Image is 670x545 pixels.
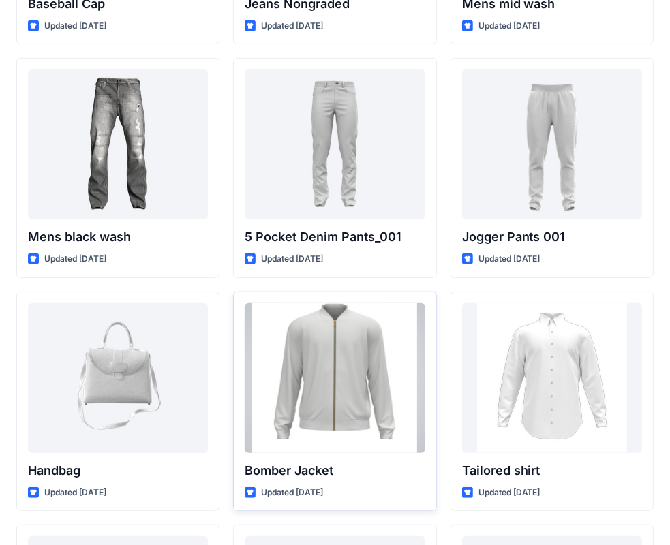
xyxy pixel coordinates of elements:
p: Updated [DATE] [44,252,106,266]
p: Jogger Pants 001 [462,228,642,247]
p: Bomber Jacket [245,461,425,480]
p: Handbag [28,461,208,480]
p: Updated [DATE] [261,486,323,500]
p: Updated [DATE] [44,486,106,500]
a: 5 Pocket Denim Pants_001 [245,69,425,219]
p: Updated [DATE] [261,19,323,33]
a: Mens black wash [28,69,208,219]
p: Updated [DATE] [44,19,106,33]
p: Mens black wash [28,228,208,247]
p: Updated [DATE] [478,252,540,266]
a: Tailored shirt [462,303,642,453]
p: Updated [DATE] [261,252,323,266]
p: Updated [DATE] [478,19,540,33]
p: Updated [DATE] [478,486,540,500]
p: Tailored shirt [462,461,642,480]
a: Handbag [28,303,208,453]
a: Bomber Jacket [245,303,425,453]
p: 5 Pocket Denim Pants_001 [245,228,425,247]
a: Jogger Pants 001 [462,69,642,219]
